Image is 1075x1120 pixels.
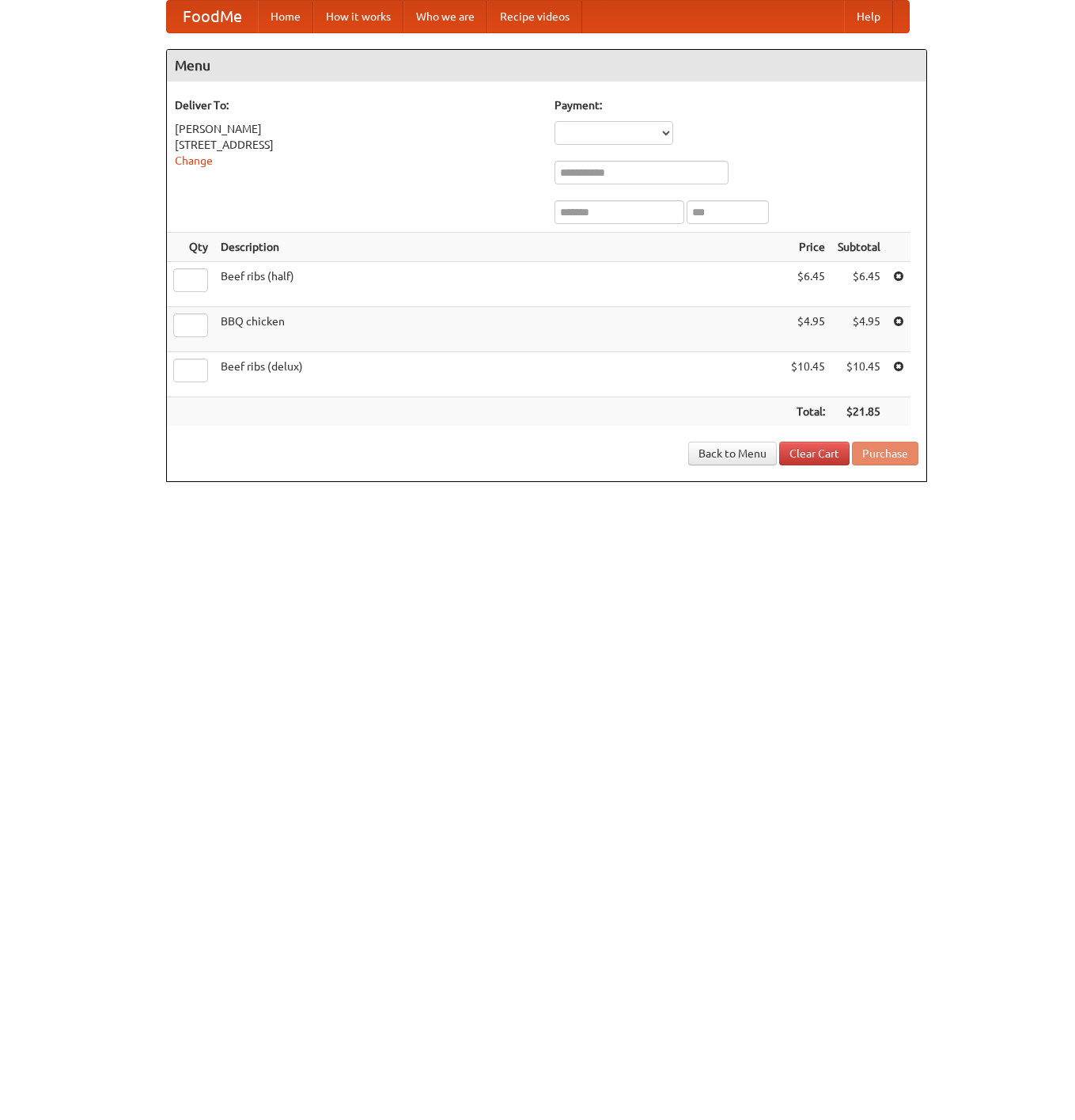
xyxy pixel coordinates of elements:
[167,233,214,262] th: Qty
[167,50,926,82] h4: Menu
[487,1,582,32] a: Recipe videos
[175,97,539,113] h5: Deliver To:
[785,307,831,352] td: $4.95
[844,1,893,32] a: Help
[831,352,887,397] td: $10.45
[831,397,887,427] th: $21.85
[214,262,785,307] td: Beef ribs (half)
[785,262,831,307] td: $6.45
[258,1,313,32] a: Home
[175,121,539,137] div: [PERSON_NAME]
[831,233,887,262] th: Subtotal
[403,1,487,32] a: Who we are
[175,137,539,153] div: [STREET_ADDRESS]
[785,233,831,262] th: Price
[555,97,918,113] h5: Payment:
[175,154,213,167] a: Change
[779,442,850,465] a: Clear Cart
[831,262,887,307] td: $6.45
[167,1,258,32] a: FoodMe
[214,233,785,262] th: Description
[313,1,403,32] a: How it works
[831,307,887,352] td: $4.95
[785,352,831,397] td: $10.45
[785,397,831,427] th: Total:
[852,442,918,465] button: Purchase
[214,352,785,397] td: Beef ribs (delux)
[214,307,785,352] td: BBQ chicken
[688,442,777,465] a: Back to Menu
